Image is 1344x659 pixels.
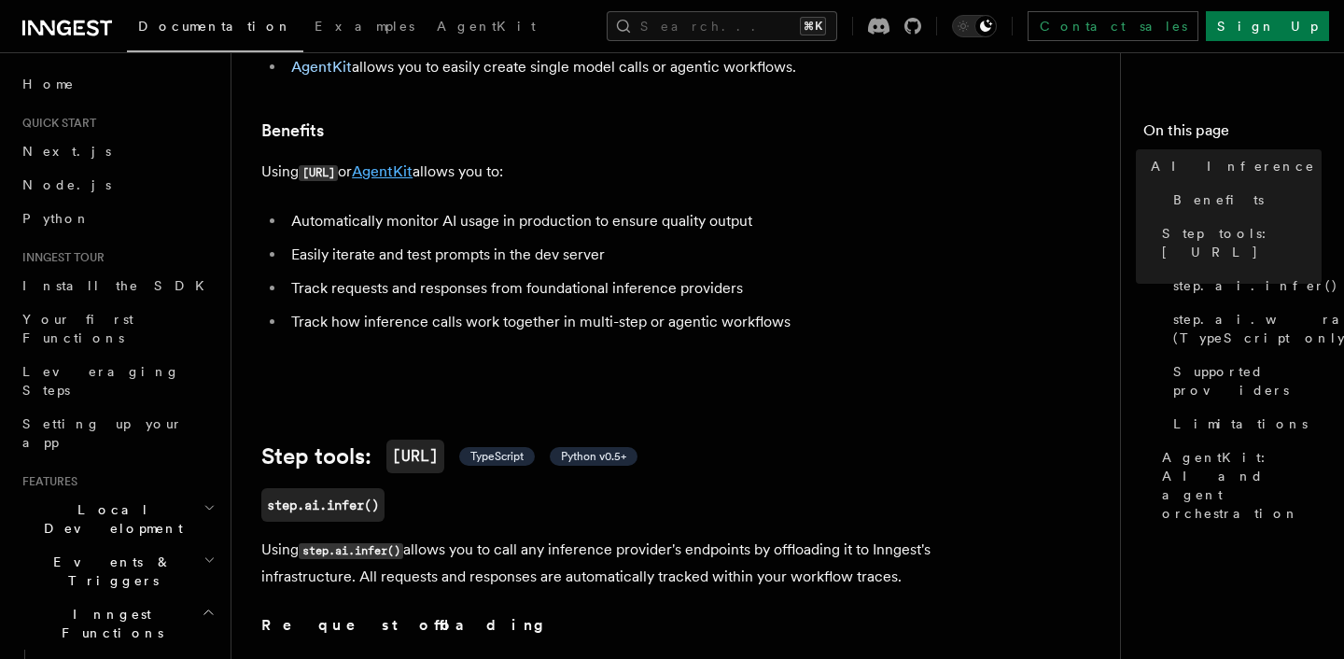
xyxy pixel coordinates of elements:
a: Documentation [127,6,303,52]
p: Using or allows you to: [261,159,1008,186]
a: Sign Up [1206,11,1329,41]
a: Next.js [15,134,219,168]
a: AgentKit [352,162,413,180]
span: Node.js [22,177,111,192]
span: Inngest tour [15,250,105,265]
span: Install the SDK [22,278,216,293]
a: Contact sales [1028,11,1198,41]
a: Python [15,202,219,235]
span: Python [22,211,91,226]
code: [URL] [386,440,444,473]
a: Your first Functions [15,302,219,355]
span: Events & Triggers [15,553,203,590]
a: Benefits [1166,183,1322,217]
a: step.ai.infer() [1166,269,1322,302]
a: AgentKit: AI and agent orchestration [1155,441,1322,530]
span: Limitations [1173,414,1308,433]
a: AgentKit [426,6,547,50]
a: AgentKit [291,58,352,76]
li: Track how inference calls work together in multi-step or agentic workflows [286,309,1008,335]
code: [URL] [299,165,338,181]
span: Benefits [1173,190,1264,209]
a: Install the SDK [15,269,219,302]
li: allows you to easily create single model calls or agentic workflows. [286,54,1008,80]
span: Your first Functions [22,312,133,345]
a: Limitations [1166,407,1322,441]
a: Setting up your app [15,407,219,459]
li: Track requests and responses from foundational inference providers [286,275,1008,301]
a: Supported providers [1166,355,1322,407]
span: Inngest Functions [15,605,202,642]
span: TypeScript [470,449,524,464]
span: step.ai.infer() [1173,276,1338,295]
span: Step tools: [URL] [1162,224,1322,261]
code: step.ai.infer() [299,543,403,559]
button: Events & Triggers [15,545,219,597]
a: Benefits [261,118,324,144]
p: Using allows you to call any inference provider's endpoints by offloading it to Inngest's infrast... [261,537,1008,590]
span: AgentKit [437,19,536,34]
span: Local Development [15,500,203,538]
button: Search...⌘K [607,11,837,41]
a: Examples [303,6,426,50]
a: Step tools: [URL] [1155,217,1322,269]
h4: On this page [1143,119,1322,149]
button: Inngest Functions [15,597,219,650]
span: Setting up your app [22,416,183,450]
span: Next.js [22,144,111,159]
span: Python v0.5+ [561,449,626,464]
kbd: ⌘K [800,17,826,35]
span: Quick start [15,116,96,131]
button: Toggle dark mode [952,15,997,37]
a: AI Inference [1143,149,1322,183]
a: step.ai.wrap() (TypeScript only) [1166,302,1322,355]
a: Step tools:[URL] TypeScript Python v0.5+ [261,440,637,473]
a: Leveraging Steps [15,355,219,407]
a: step.ai.infer() [261,488,385,522]
button: Local Development [15,493,219,545]
span: Examples [315,19,414,34]
strong: Request offloading [261,616,557,634]
span: Leveraging Steps [22,364,180,398]
a: Home [15,67,219,101]
span: Supported providers [1173,362,1322,400]
span: AI Inference [1151,157,1315,175]
li: Automatically monitor AI usage in production to ensure quality output [286,208,1008,234]
li: Easily iterate and test prompts in the dev server [286,242,1008,268]
a: Node.js [15,168,219,202]
span: Features [15,474,77,489]
span: Documentation [138,19,292,34]
span: AgentKit: AI and agent orchestration [1162,448,1322,523]
span: Home [22,75,75,93]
